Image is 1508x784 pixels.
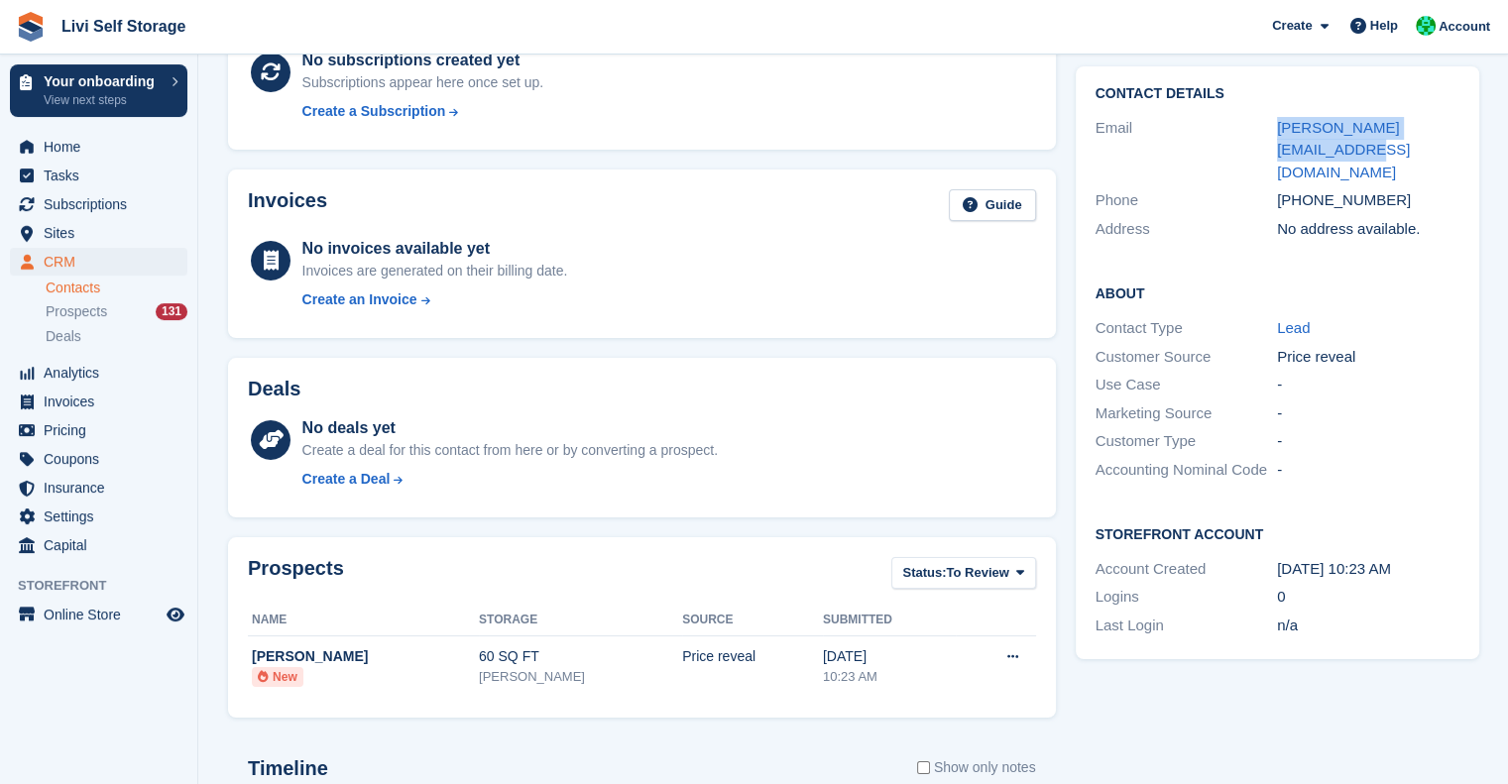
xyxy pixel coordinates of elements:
[1096,189,1278,212] div: Phone
[1096,459,1278,482] div: Accounting Nominal Code
[44,133,163,161] span: Home
[44,474,163,502] span: Insurance
[1277,319,1310,336] a: Lead
[891,557,1035,590] button: Status: To Review
[902,563,946,583] span: Status:
[1277,189,1459,212] div: [PHONE_NUMBER]
[1277,459,1459,482] div: -
[479,605,682,636] th: Storage
[10,388,187,415] a: menu
[44,359,163,387] span: Analytics
[1096,346,1278,369] div: Customer Source
[302,101,446,122] div: Create a Subscription
[10,474,187,502] a: menu
[252,646,479,667] div: [PERSON_NAME]
[248,189,327,222] h2: Invoices
[302,101,544,122] a: Create a Subscription
[1439,17,1490,37] span: Account
[1277,346,1459,369] div: Price reveal
[1096,374,1278,396] div: Use Case
[44,219,163,247] span: Sites
[302,237,568,261] div: No invoices available yet
[10,162,187,189] a: menu
[302,440,718,461] div: Create a deal for this contact from here or by converting a prospect.
[823,667,956,687] div: 10:23 AM
[248,557,344,594] h2: Prospects
[248,605,479,636] th: Name
[44,388,163,415] span: Invoices
[10,416,187,444] a: menu
[302,289,568,310] a: Create an Invoice
[949,189,1036,222] a: Guide
[54,10,193,43] a: Livi Self Storage
[1096,615,1278,637] div: Last Login
[1096,523,1459,543] h2: Storefront Account
[10,219,187,247] a: menu
[44,503,163,530] span: Settings
[44,91,162,109] p: View next steps
[46,302,107,321] span: Prospects
[46,327,81,346] span: Deals
[1096,402,1278,425] div: Marketing Source
[1277,218,1459,241] div: No address available.
[1277,558,1459,581] div: [DATE] 10:23 AM
[1277,374,1459,396] div: -
[302,49,544,72] div: No subscriptions created yet
[10,64,187,117] a: Your onboarding View next steps
[1096,218,1278,241] div: Address
[1416,16,1436,36] img: Joe Robertson
[44,190,163,218] span: Subscriptions
[1272,16,1312,36] span: Create
[682,605,823,636] th: Source
[44,601,163,628] span: Online Store
[10,601,187,628] a: menu
[1096,558,1278,581] div: Account Created
[1096,117,1278,184] div: Email
[46,326,187,347] a: Deals
[1096,86,1459,102] h2: Contact Details
[10,359,187,387] a: menu
[823,605,956,636] th: Submitted
[302,261,568,281] div: Invoices are generated on their billing date.
[1277,586,1459,609] div: 0
[1370,16,1398,36] span: Help
[10,531,187,559] a: menu
[1277,615,1459,637] div: n/a
[479,646,682,667] div: 60 SQ FT
[44,445,163,473] span: Coupons
[823,646,956,667] div: [DATE]
[46,279,187,297] a: Contacts
[946,563,1008,583] span: To Review
[682,646,823,667] div: Price reveal
[1096,282,1459,302] h2: About
[164,603,187,626] a: Preview store
[302,469,391,490] div: Create a Deal
[1277,402,1459,425] div: -
[252,667,303,687] li: New
[44,416,163,444] span: Pricing
[302,72,544,93] div: Subscriptions appear here once set up.
[156,303,187,320] div: 131
[1277,430,1459,453] div: -
[44,74,162,88] p: Your onboarding
[1096,586,1278,609] div: Logins
[10,190,187,218] a: menu
[917,757,1036,778] label: Show only notes
[44,248,163,276] span: CRM
[10,503,187,530] a: menu
[917,757,930,778] input: Show only notes
[1277,119,1410,180] a: [PERSON_NAME][EMAIL_ADDRESS][DOMAIN_NAME]
[10,445,187,473] a: menu
[479,667,682,687] div: [PERSON_NAME]
[248,378,300,400] h2: Deals
[18,576,197,596] span: Storefront
[1096,317,1278,340] div: Contact Type
[16,12,46,42] img: stora-icon-8386f47178a22dfd0bd8f6a31ec36ba5ce8667c1dd55bd0f319d3a0aa187defe.svg
[302,289,417,310] div: Create an Invoice
[44,531,163,559] span: Capital
[248,757,328,780] h2: Timeline
[302,416,718,440] div: No deals yet
[10,248,187,276] a: menu
[10,133,187,161] a: menu
[1096,430,1278,453] div: Customer Type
